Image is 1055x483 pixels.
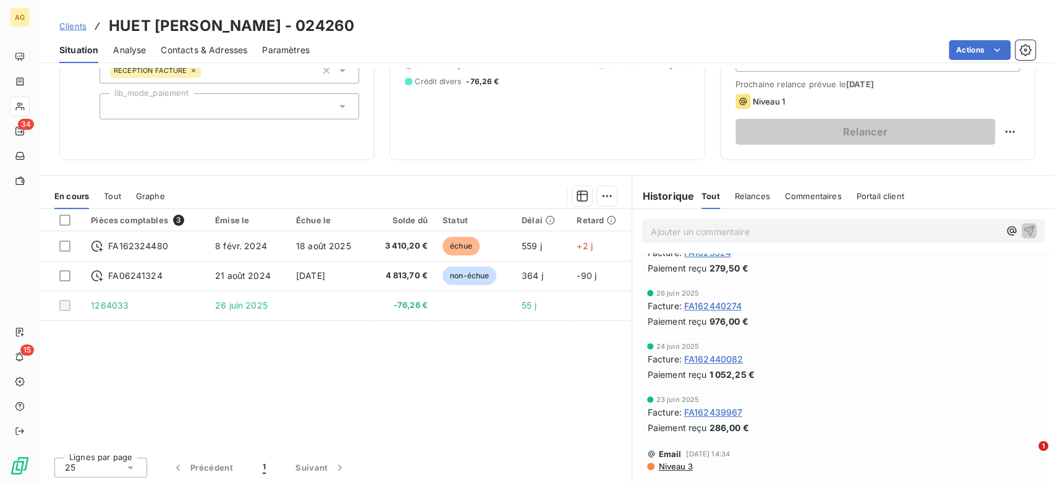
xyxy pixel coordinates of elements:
span: 55 j [522,300,536,310]
div: Émise le [215,215,281,225]
span: +2 j [577,241,593,251]
span: 15 [20,344,34,356]
span: 4 813,70 € [376,270,428,282]
span: 279,50 € [709,262,748,275]
h3: HUET [PERSON_NAME] - 024260 [109,15,354,37]
span: -76,26 € [466,76,499,87]
span: [DATE] [846,79,874,89]
span: FA162439967 [684,406,743,419]
span: FA162440274 [684,299,742,312]
span: Tout [701,191,720,201]
span: 26 juin 2025 [656,289,699,297]
span: [DATE] [296,270,325,281]
div: Solde dû [376,215,428,225]
button: Relancer [735,119,995,145]
span: 26 juin 2025 [215,300,268,310]
span: FA06241324 [108,270,163,282]
div: Échue le [296,215,362,225]
span: Relances [735,191,770,201]
div: AG [10,7,30,27]
span: Commentaires [785,191,842,201]
span: 1 [1038,441,1048,451]
button: Actions [949,40,1011,60]
button: Suivant [281,455,361,481]
span: Contacts & Adresses [161,44,247,56]
span: Email [658,449,681,459]
div: Délai [522,215,562,225]
span: Niveau 1 [753,96,785,106]
span: 3 410,20 € [376,240,428,252]
span: En cours [54,191,89,201]
span: Facture : [647,406,681,419]
span: Graphe [136,191,165,201]
button: Précédent [157,455,248,481]
iframe: Intercom live chat [1013,441,1043,471]
input: Ajouter une valeur [201,65,211,76]
a: 34 [10,121,29,141]
span: 1 [263,461,266,474]
span: 24 juin 2025 [656,343,699,350]
span: 23 juin 2025 [656,396,699,403]
h6: Historique [632,189,694,203]
span: Analyse [113,44,146,56]
div: Pièces comptables [91,215,200,226]
span: Situation [59,44,98,56]
span: Paiement reçu [647,262,706,275]
span: Niveau 3 [657,461,692,471]
span: Tout [104,191,121,201]
div: Statut [443,215,507,225]
span: [DATE] 14:34 [686,450,730,458]
span: échue [443,237,480,255]
span: Clients [59,21,87,31]
span: 21 août 2024 [215,270,271,281]
span: Portail client [857,191,904,201]
span: 1264033 [91,300,129,310]
span: 286,00 € [709,421,748,434]
span: non-échue [443,267,496,285]
span: 8 févr. 2024 [215,241,267,251]
div: Retard [577,215,624,225]
a: Clients [59,20,87,32]
span: 364 j [522,270,543,281]
span: -76,26 € [376,299,428,312]
span: 1 052,25 € [709,368,755,381]
span: RECEPTION FACTURE [114,67,187,74]
span: FA162440082 [684,353,744,365]
span: Paiement reçu [647,368,706,381]
span: Paramètres [262,44,310,56]
span: 25 [65,461,75,474]
span: Crédit divers [415,76,461,87]
span: Paiement reçu [647,315,706,328]
button: 1 [248,455,281,481]
span: FA162324480 [108,240,168,252]
span: 559 j [522,241,542,251]
span: 976,00 € [709,315,748,328]
span: Prochaine relance prévue le [735,79,1020,89]
span: Paiement reçu [647,421,706,434]
span: -90 j [577,270,596,281]
span: 18 août 2025 [296,241,351,251]
span: Facture : [647,299,681,312]
span: 3 [173,215,184,226]
span: Facture : [647,353,681,365]
input: Ajouter une valeur [110,101,120,112]
img: Logo LeanPay [10,456,30,476]
span: 34 [18,119,34,130]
